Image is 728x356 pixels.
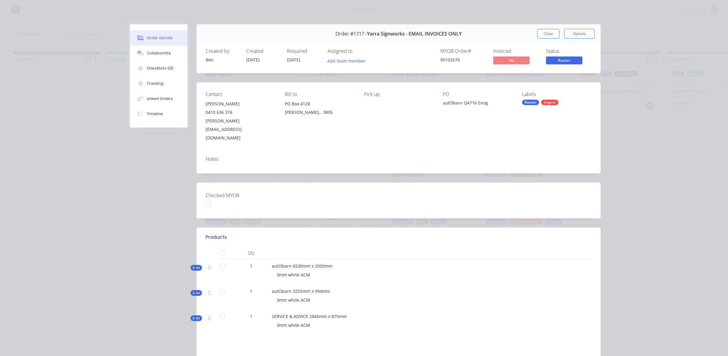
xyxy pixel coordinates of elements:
[250,263,252,269] span: 1
[367,31,462,37] span: Yarra Signworks - EMAIL INVOICES ONLY
[285,100,354,119] div: PO Box 4128[PERSON_NAME], , 3805
[147,96,173,101] div: Linked Orders
[537,29,559,39] button: Close
[206,56,239,63] div: Ben
[206,156,591,162] div: Notes
[192,265,200,270] span: Kit
[440,48,486,54] div: MYOB Order #
[285,100,354,108] div: PO Box 4128
[250,313,252,320] span: 1
[147,35,173,41] div: Order details
[277,272,310,278] span: 3mm white ACM
[443,91,512,97] div: PO
[328,56,369,65] button: Add team member
[364,91,433,97] div: Pick up
[206,48,239,54] div: Created by
[564,29,595,39] button: Options
[277,297,310,303] span: 3mm white ACM
[335,31,367,37] span: Order #1717 -
[522,91,591,97] div: Labels
[206,91,275,97] div: Contact
[190,315,202,321] button: Kit
[192,316,200,320] span: Kit
[285,108,354,117] div: [PERSON_NAME], , 3805
[287,57,300,63] span: [DATE]
[546,48,591,54] div: Status
[277,322,310,328] span: 3mm white ACM
[130,30,187,46] button: Order details
[287,48,320,54] div: Required
[130,76,187,91] button: Tracking
[440,56,486,63] div: 00102670
[285,91,354,97] div: Bill to
[328,48,388,54] div: Assigned to
[206,234,227,241] div: Products
[272,263,332,269] span: autObarn 6530mm x 2000mm
[147,66,174,71] div: Checklists 0/0
[147,81,163,86] div: Tracking
[324,56,369,65] button: Add team member
[190,290,202,296] button: Kit
[192,291,200,295] span: Kit
[272,288,330,294] span: autObarn 3255mm x 994mm
[206,100,275,142] div: [PERSON_NAME]0410 636 374[PERSON_NAME][EMAIL_ADDRESS][DOMAIN_NAME]
[493,48,539,54] div: Invoiced
[272,313,347,319] span: SERVICE & ADVICE 2845mm x 875mm
[147,111,163,117] div: Timeline
[206,100,275,108] div: [PERSON_NAME]
[250,288,252,294] span: 1
[546,56,582,66] button: Router
[246,48,280,54] div: Created
[147,50,171,56] div: Collaborate
[541,100,558,105] div: Urgent
[443,100,512,108] div: autObarn Q4716 Enog
[233,247,269,259] div: Qty
[246,57,260,63] span: [DATE]
[493,56,530,64] span: No
[206,117,275,142] div: [PERSON_NAME][EMAIL_ADDRESS][DOMAIN_NAME]
[130,91,187,106] button: Linked Orders
[206,108,275,117] div: 0410 636 374
[546,56,582,64] span: Router
[206,192,281,199] label: Checked MYOB
[522,100,539,105] div: Router
[130,46,187,61] button: Collaborate
[130,106,187,122] button: Timeline
[190,265,202,271] button: Kit
[130,61,187,76] button: Checklists 0/0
